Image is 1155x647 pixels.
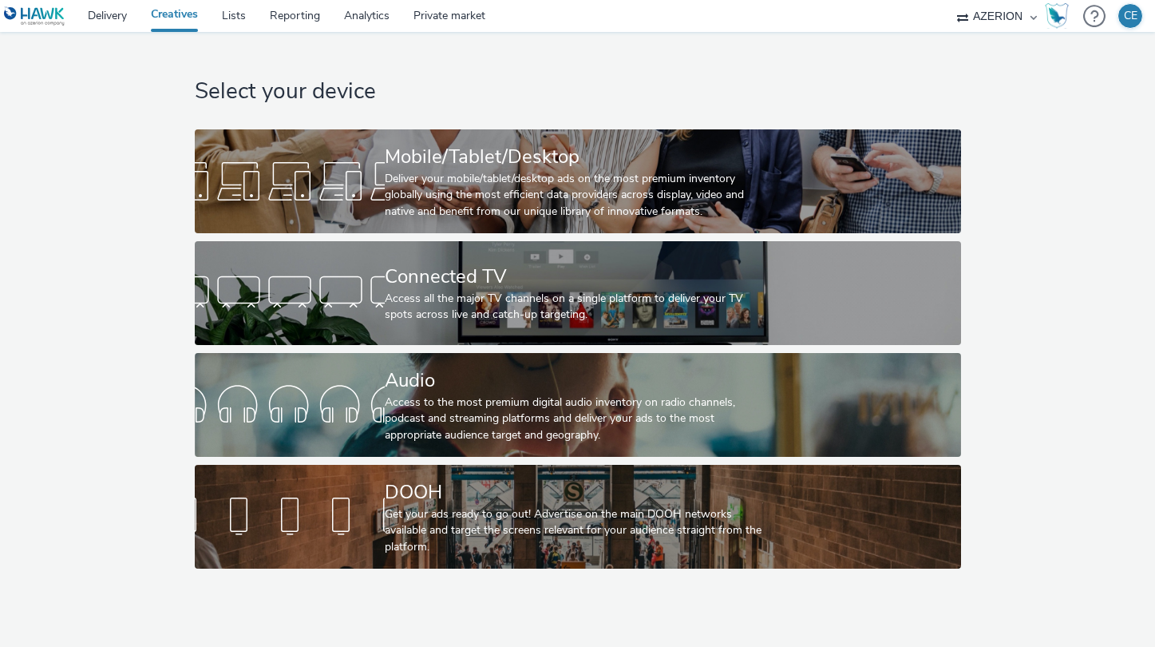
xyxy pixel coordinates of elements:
[385,506,765,555] div: Get your ads ready to go out! Advertise on the main DOOH networks available and target the screen...
[385,171,765,220] div: Deliver your mobile/tablet/desktop ads on the most premium inventory globally using the most effi...
[1045,3,1069,29] img: Hawk Academy
[1045,3,1075,29] a: Hawk Academy
[385,478,765,506] div: DOOH
[195,129,961,233] a: Mobile/Tablet/DesktopDeliver your mobile/tablet/desktop ads on the most premium inventory globall...
[195,241,961,345] a: Connected TVAccess all the major TV channels on a single platform to deliver your TV spots across...
[385,291,765,323] div: Access all the major TV channels on a single platform to deliver your TV spots across live and ca...
[195,465,961,569] a: DOOHGet your ads ready to go out! Advertise on the main DOOH networks available and target the sc...
[195,77,961,107] h1: Select your device
[1124,4,1137,28] div: CE
[385,367,765,395] div: Audio
[385,395,765,443] div: Access to the most premium digital audio inventory on radio channels, podcast and streaming platf...
[4,6,65,26] img: undefined Logo
[385,143,765,171] div: Mobile/Tablet/Desktop
[385,263,765,291] div: Connected TV
[195,353,961,457] a: AudioAccess to the most premium digital audio inventory on radio channels, podcast and streaming ...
